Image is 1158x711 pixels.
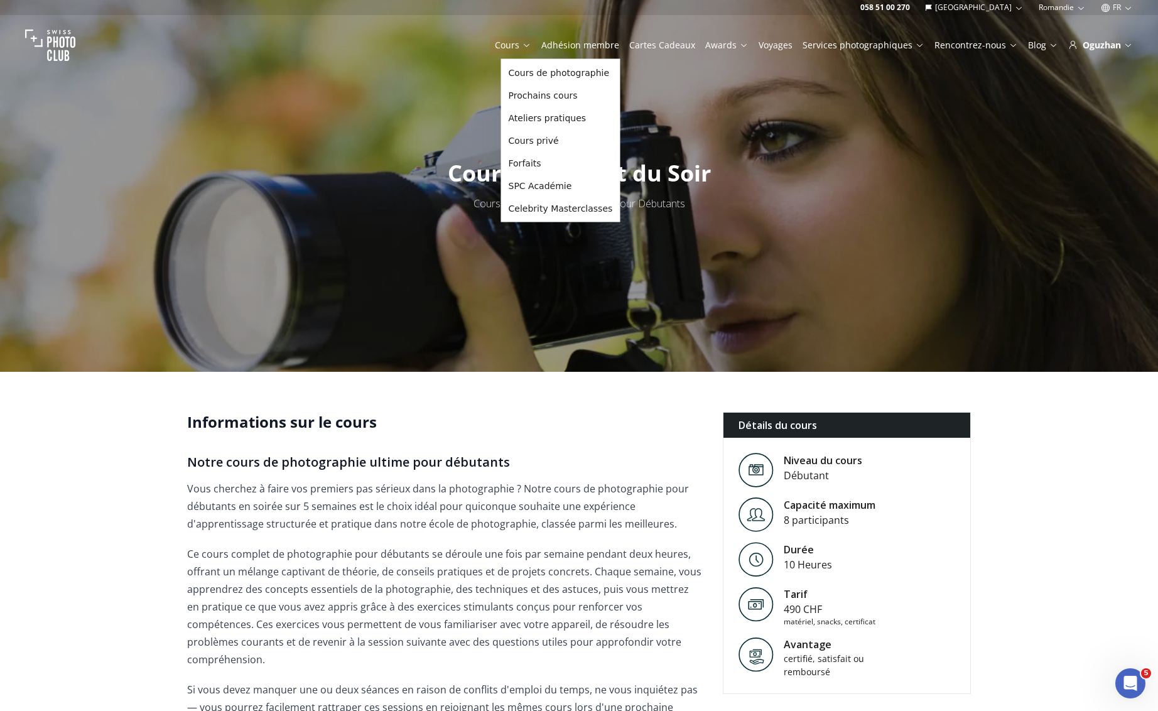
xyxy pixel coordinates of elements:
[784,497,875,513] div: Capacité maximum
[784,468,862,483] div: Débutant
[624,36,700,54] button: Cartes Cadeaux
[784,652,890,678] div: certifié, satisfait ou remboursé
[187,545,703,668] p: Ce cours complet de photographie pour débutants se déroule une fois par semaine pendant deux heur...
[1023,36,1063,54] button: Blog
[1068,39,1133,52] div: Oguzhan
[860,3,910,13] a: 058 51 00 270
[700,36,754,54] button: Awards
[473,197,685,210] span: Cours de Photographie du Soir pour Débutants
[187,452,703,472] h3: Notre cours de photographie ultime pour débutants
[495,39,531,52] a: Cours
[504,84,618,107] a: Prochains cours
[739,587,774,622] img: Tarif
[759,39,793,52] a: Voyages
[723,413,970,438] div: Détails du cours
[754,36,798,54] button: Voyages
[504,62,618,84] a: Cours de photographie
[798,36,929,54] button: Services photographiques
[803,39,924,52] a: Services photographiques
[541,39,619,52] a: Adhésion membre
[784,617,875,627] div: matériel, snacks, certificat
[784,602,875,617] div: 490 CHF
[784,587,875,602] div: Tarif
[739,453,774,487] img: Level
[1028,39,1058,52] a: Blog
[504,197,618,220] a: Celebrity Masterclasses
[536,36,624,54] button: Adhésion membre
[504,129,618,152] a: Cours privé
[705,39,749,52] a: Awards
[739,497,774,532] img: Level
[187,412,703,432] h2: Informations sur le cours
[25,20,75,70] img: Swiss photo club
[784,513,875,528] div: 8 participants
[739,542,774,577] img: Level
[1115,668,1145,698] iframe: Intercom live chat
[784,453,862,468] div: Niveau du cours
[187,480,703,533] p: Vous cherchez à faire vos premiers pas sérieux dans la photographie ? Notre cours de photographie...
[504,175,618,197] a: SPC Académie
[929,36,1023,54] button: Rencontrez-nous
[448,158,711,188] span: Cours Débutant du Soir
[784,542,832,557] div: Durée
[490,36,536,54] button: Cours
[504,152,618,175] a: Forfaits
[504,107,618,129] a: Ateliers pratiques
[784,637,890,652] div: Avantage
[629,39,695,52] a: Cartes Cadeaux
[1141,668,1151,678] span: 5
[739,637,774,672] img: Avantage
[934,39,1018,52] a: Rencontrez-nous
[784,557,832,572] div: 10 Heures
